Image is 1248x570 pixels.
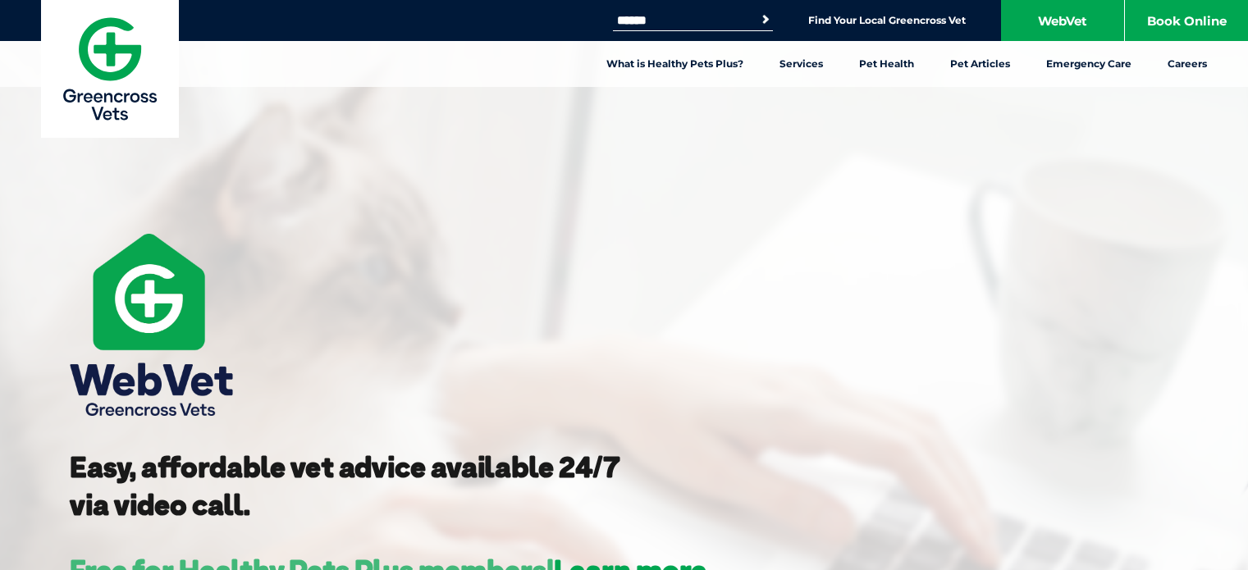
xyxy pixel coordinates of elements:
[761,41,841,87] a: Services
[70,449,620,522] strong: Easy, affordable vet advice available 24/7 via video call.
[841,41,932,87] a: Pet Health
[1150,41,1225,87] a: Careers
[808,14,966,27] a: Find Your Local Greencross Vet
[1028,41,1150,87] a: Emergency Care
[757,11,774,28] button: Search
[932,41,1028,87] a: Pet Articles
[588,41,761,87] a: What is Healthy Pets Plus?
